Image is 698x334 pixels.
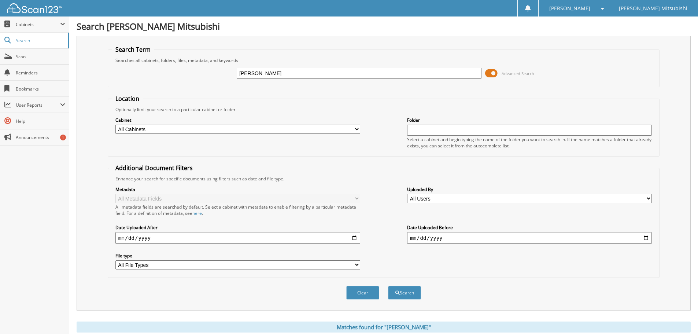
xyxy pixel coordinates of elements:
[549,6,590,11] span: [PERSON_NAME]
[407,117,652,123] label: Folder
[115,204,360,216] div: All metadata fields are searched by default. Select a cabinet with metadata to enable filtering b...
[16,102,60,108] span: User Reports
[112,95,143,103] legend: Location
[112,164,196,172] legend: Additional Document Filters
[407,136,652,149] div: Select a cabinet and begin typing the name of the folder you want to search in. If the name match...
[115,117,360,123] label: Cabinet
[115,232,360,244] input: start
[407,224,652,231] label: Date Uploaded Before
[619,6,687,11] span: [PERSON_NAME] Mitsubishi
[112,106,655,113] div: Optionally limit your search to a particular cabinet or folder
[16,134,65,140] span: Announcements
[112,45,154,54] legend: Search Term
[192,210,202,216] a: here
[388,286,421,300] button: Search
[115,224,360,231] label: Date Uploaded After
[115,253,360,259] label: File type
[407,186,652,192] label: Uploaded By
[77,20,691,32] h1: Search [PERSON_NAME] Mitsubishi
[16,21,60,27] span: Cabinets
[115,186,360,192] label: Metadata
[16,118,65,124] span: Help
[77,322,691,333] div: Matches found for "[PERSON_NAME]"
[16,54,65,60] span: Scan
[60,135,66,140] div: 1
[407,232,652,244] input: end
[502,71,534,76] span: Advanced Search
[346,286,379,300] button: Clear
[16,70,65,76] span: Reminders
[16,37,64,44] span: Search
[112,176,655,182] div: Enhance your search for specific documents using filters such as date and file type.
[16,86,65,92] span: Bookmarks
[7,3,62,13] img: scan123-logo-white.svg
[112,57,655,63] div: Searches all cabinets, folders, files, metadata, and keywords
